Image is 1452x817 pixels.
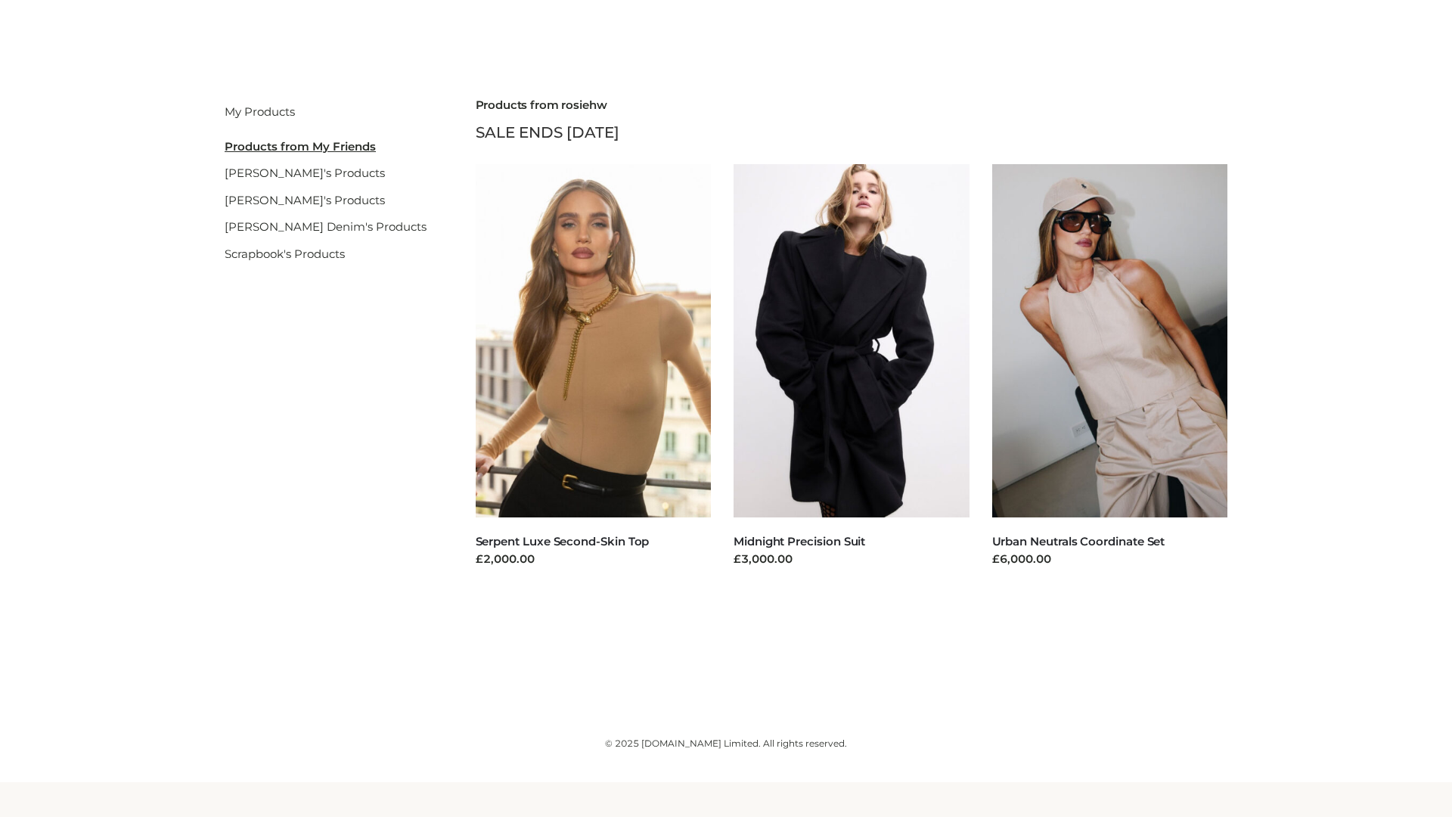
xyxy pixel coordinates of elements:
[225,736,1227,751] div: © 2025 [DOMAIN_NAME] Limited. All rights reserved.
[734,534,865,548] a: Midnight Precision Suit
[992,534,1165,548] a: Urban Neutrals Coordinate Set
[476,534,650,548] a: Serpent Luxe Second-Skin Top
[476,551,712,568] div: £2,000.00
[225,193,385,207] a: [PERSON_NAME]'s Products
[476,98,1228,112] h2: Products from rosiehw
[225,139,376,154] u: Products from My Friends
[225,104,295,119] a: My Products
[734,551,970,568] div: £3,000.00
[225,219,427,234] a: [PERSON_NAME] Denim's Products
[225,247,345,261] a: Scrapbook's Products
[476,120,1228,145] div: SALE ENDS [DATE]
[225,166,385,180] a: [PERSON_NAME]'s Products
[992,551,1228,568] div: £6,000.00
